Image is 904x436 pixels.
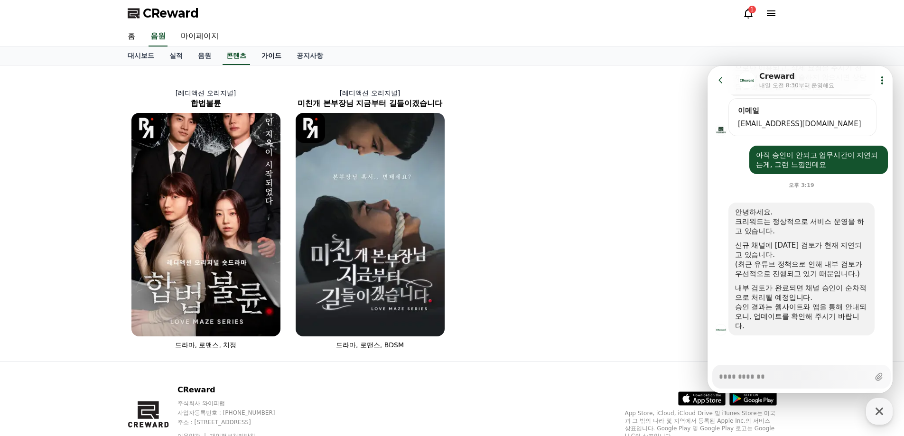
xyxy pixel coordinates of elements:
iframe: Channel chat [708,66,893,393]
a: [레디액션 오리지널] 합법불륜 합법불륜 [object Object] Logo 드라마, 로맨스, 치정 [124,81,288,357]
img: [object Object] Logo [296,113,326,143]
a: 마이페이지 [173,27,226,46]
img: [object Object] Logo [131,113,161,143]
p: 주식회사 와이피랩 [177,399,293,407]
a: 공지사항 [289,47,331,65]
a: 홈 [120,27,143,46]
p: [레디액션 오리지널] [124,88,288,98]
span: CReward [143,6,199,21]
a: CReward [128,6,199,21]
a: 음원 [190,47,219,65]
a: 1 [743,8,754,19]
a: 대시보드 [120,47,162,65]
a: 가이드 [254,47,289,65]
a: 실적 [162,47,190,65]
a: 음원 [149,27,168,46]
h2: 합법불륜 [124,98,288,109]
div: 1 [748,6,756,13]
span: 드라마, 로맨스, 치정 [175,341,237,349]
span: 드라마, 로맨스, BDSM [336,341,404,349]
a: [레디액션 오리지널] 미친개 본부장님 지금부터 길들이겠습니다 미친개 본부장님 지금부터 길들이겠습니다 [object Object] Logo 드라마, 로맨스, BDSM [288,81,452,357]
a: 콘텐츠 [223,47,250,65]
img: 미친개 본부장님 지금부터 길들이겠습니다 [296,113,445,336]
p: CReward [177,384,293,396]
h2: 미친개 본부장님 지금부터 길들이겠습니다 [288,98,452,109]
img: 합법불륜 [131,113,280,336]
p: 주소 : [STREET_ADDRESS] [177,418,293,426]
p: 사업자등록번호 : [PHONE_NUMBER] [177,409,293,417]
p: [레디액션 오리지널] [288,88,452,98]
